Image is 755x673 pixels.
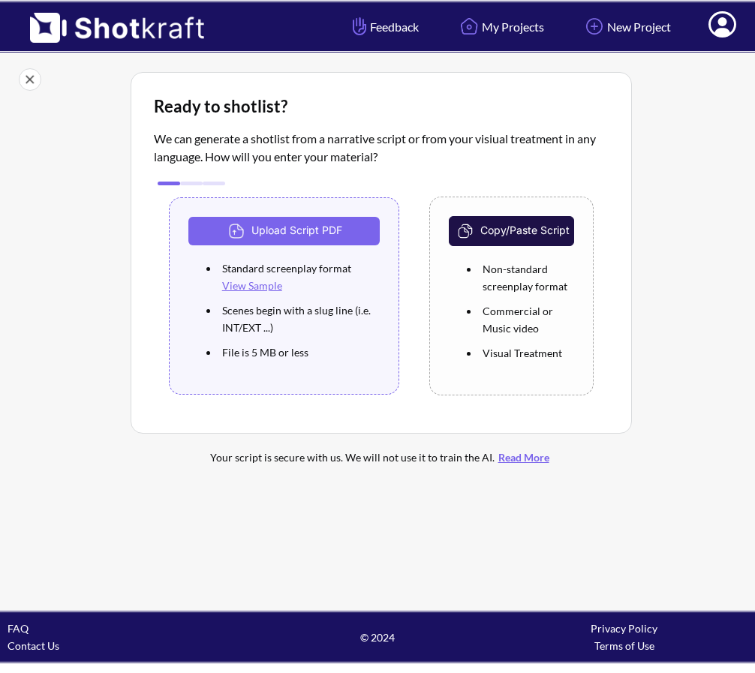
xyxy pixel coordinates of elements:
li: Visual Treatment [479,341,574,365]
li: Commercial or Music video [479,299,574,341]
span: © 2024 [254,629,501,646]
li: Scenes begin with a slug line (i.e. INT/EXT ...) [218,298,380,340]
li: Non-standard screenplay format [479,257,574,299]
span: Feedback [349,18,419,35]
img: CopyAndPaste Icon [454,220,480,242]
li: Standard screenplay format [218,256,380,298]
button: Copy/Paste Script [449,216,574,246]
img: Add Icon [582,14,607,39]
a: View Sample [222,279,282,292]
img: Close Icon [19,68,41,91]
img: Hand Icon [349,14,370,39]
div: Ready to shotlist? [154,95,609,118]
li: File is 5 MB or less [218,340,380,365]
a: Read More [495,451,553,464]
div: Terms of Use [501,637,747,654]
a: FAQ [8,622,29,635]
button: Upload Script PDF [188,217,380,245]
p: We can generate a shotlist from a narrative script or from your visiual treatment in any language... [154,130,609,166]
img: Home Icon [456,14,482,39]
div: Privacy Policy [501,620,747,637]
a: My Projects [445,7,555,47]
a: New Project [570,7,682,47]
a: Contact Us [8,639,59,652]
div: Your script is secure with us. We will not use it to train the AI. [168,449,595,466]
img: Upload Icon [225,220,251,242]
